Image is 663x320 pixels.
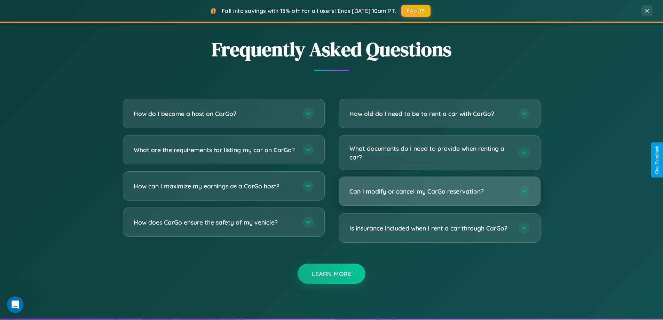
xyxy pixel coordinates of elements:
[401,5,431,17] button: FALL15
[349,187,512,196] h3: Can I modify or cancel my CarGo reservation?
[349,224,512,233] h3: Is insurance included when I rent a car through CarGo?
[134,109,296,118] h3: How do I become a host on CarGo?
[7,296,24,313] iframe: Intercom live chat
[134,146,296,154] h3: What are the requirements for listing my car on CarGo?
[349,109,512,118] h3: How old do I need to be to rent a car with CarGo?
[134,182,296,190] h3: How can I maximize my earnings as a CarGo host?
[222,7,396,14] span: Fall into savings with 15% off for all users! Ends [DATE] 10am PT.
[655,146,660,174] div: Give Feedback
[123,36,540,63] h2: Frequently Asked Questions
[349,144,512,161] h3: What documents do I need to provide when renting a car?
[134,218,296,227] h3: How does CarGo ensure the safety of my vehicle?
[298,264,365,284] button: Learn More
